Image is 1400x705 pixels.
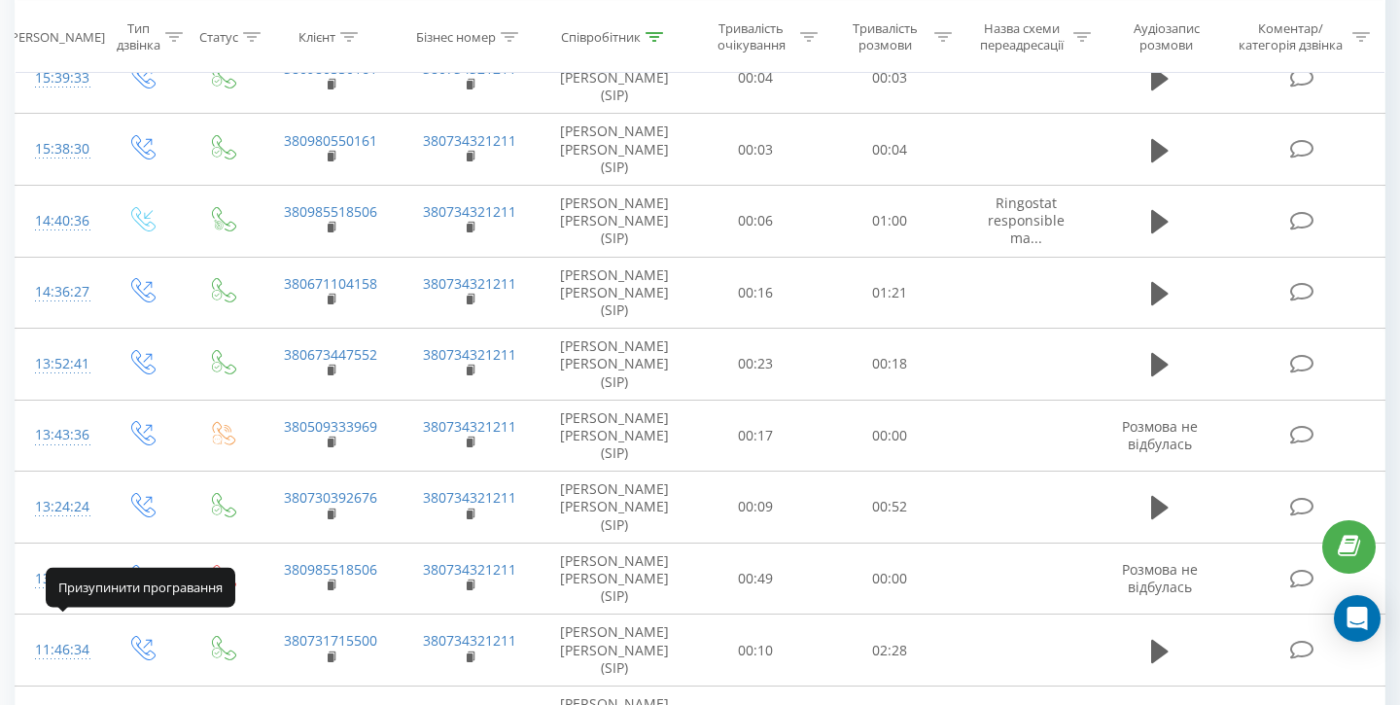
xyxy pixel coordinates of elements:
a: 380734321211 [423,488,516,507]
td: 00:06 [689,186,823,258]
a: 380734321211 [423,417,516,436]
div: [PERSON_NAME] [7,28,105,45]
div: Тривалість очікування [707,20,796,53]
td: 00:09 [689,472,823,544]
div: 13:52:41 [35,345,82,383]
div: 14:40:36 [35,202,82,240]
div: 14:36:27 [35,273,82,311]
div: Призупинити програвання [46,568,235,607]
div: Статус [199,28,238,45]
a: 380734321211 [423,131,516,150]
td: 00:00 [822,400,957,472]
div: Бізнес номер [416,28,496,45]
a: 380730392676 [284,488,377,507]
a: 380671104158 [284,274,377,293]
td: [PERSON_NAME] [PERSON_NAME] (SIP) [540,114,689,186]
td: [PERSON_NAME] [PERSON_NAME] (SIP) [540,329,689,401]
div: Співробітник [561,28,641,45]
td: 02:28 [822,615,957,687]
td: [PERSON_NAME] [PERSON_NAME] (SIP) [540,400,689,472]
td: 00:17 [689,400,823,472]
td: 00:10 [689,615,823,687]
td: 00:23 [689,329,823,401]
div: 15:38:30 [35,130,82,168]
a: 380673447552 [284,345,377,364]
div: Назва схеми переадресації [974,20,1068,53]
td: 00:00 [822,543,957,615]
div: Тип дзвінка [117,20,160,53]
div: 13:43:36 [35,416,82,454]
span: Розмова не відбулась [1122,417,1198,453]
td: 00:03 [689,114,823,186]
div: Аудіозапис розмови [1113,20,1219,53]
div: 13:20:32 [35,560,82,598]
td: 00:18 [822,329,957,401]
span: Ringostat responsible ma... [988,194,1065,247]
div: 13:24:24 [35,488,82,526]
div: Тривалість розмови [840,20,929,53]
td: 00:04 [822,114,957,186]
a: 380734321211 [423,631,516,650]
div: 15:39:33 [35,59,82,97]
td: 01:00 [822,186,957,258]
a: 380734321211 [423,202,516,221]
a: 380985518506 [284,560,377,579]
a: 380985518506 [284,202,377,221]
a: 380734321211 [423,274,516,293]
td: [PERSON_NAME] [PERSON_NAME] (SIP) [540,42,689,114]
a: 380731715500 [284,631,377,650]
td: 00:49 [689,543,823,615]
span: Розмова не відбулась [1122,560,1198,596]
td: 00:03 [822,42,957,114]
a: 380734321211 [423,560,516,579]
td: 00:52 [822,472,957,544]
a: 380980550161 [284,59,377,78]
td: [PERSON_NAME] [PERSON_NAME] (SIP) [540,615,689,687]
a: 380734321211 [423,59,516,78]
td: [PERSON_NAME] [PERSON_NAME] (SIP) [540,543,689,615]
td: [PERSON_NAME] [PERSON_NAME] (SIP) [540,257,689,329]
div: 11:46:34 [35,631,82,669]
td: [PERSON_NAME] [PERSON_NAME] (SIP) [540,472,689,544]
td: 00:04 [689,42,823,114]
a: 380980550161 [284,131,377,150]
td: [PERSON_NAME] [PERSON_NAME] (SIP) [540,186,689,258]
td: 00:16 [689,257,823,329]
div: Open Intercom Messenger [1334,595,1381,642]
a: 380734321211 [423,345,516,364]
div: Клієнт [298,28,335,45]
td: 01:21 [822,257,957,329]
a: 380509333969 [284,417,377,436]
div: Коментар/категорія дзвінка [1234,20,1347,53]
